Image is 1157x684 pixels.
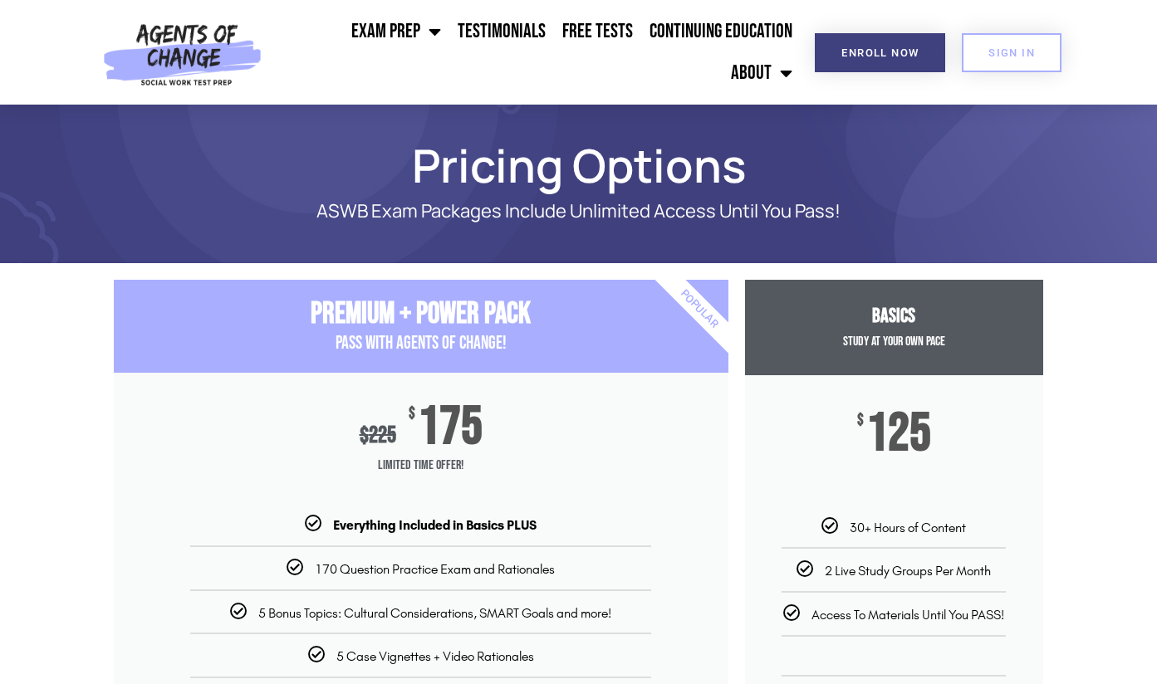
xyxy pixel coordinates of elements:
[336,332,507,354] span: PASS with AGENTS OF CHANGE!
[723,52,801,94] a: About
[745,305,1043,329] h3: Basics
[418,406,483,449] span: 175
[449,11,554,52] a: Testimonials
[815,33,945,72] a: Enroll Now
[336,648,534,664] span: 5 Case Vignettes + Video Rationales
[841,47,919,58] span: Enroll Now
[825,563,991,579] span: 2 Live Study Groups Per Month
[315,561,555,577] span: 170 Question Practice Exam and Rationales
[105,146,1052,184] h1: Pricing Options
[962,33,1061,72] a: SIGN IN
[843,334,945,349] span: Study at your Own Pace
[360,422,369,449] span: $
[172,201,986,222] p: ASWB Exam Packages Include Unlimited Access Until You Pass!
[641,11,801,52] a: Continuing Education
[258,605,611,621] span: 5 Bonus Topics: Cultural Considerations, SMART Goals and more!
[988,47,1035,58] span: SIGN IN
[850,520,966,535] span: 30+ Hours of Content
[866,413,931,456] span: 125
[333,517,537,533] b: Everything Included in Basics PLUS
[857,413,864,429] span: $
[409,406,415,423] span: $
[360,422,396,449] div: 225
[343,11,449,52] a: Exam Prep
[114,449,728,482] span: Limited Time Offer!
[554,11,641,52] a: Free Tests
[603,213,795,405] div: Popular
[269,11,801,94] nav: Menu
[811,607,1004,623] span: Access To Materials Until You PASS!
[114,296,728,332] h3: Premium + Power Pack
